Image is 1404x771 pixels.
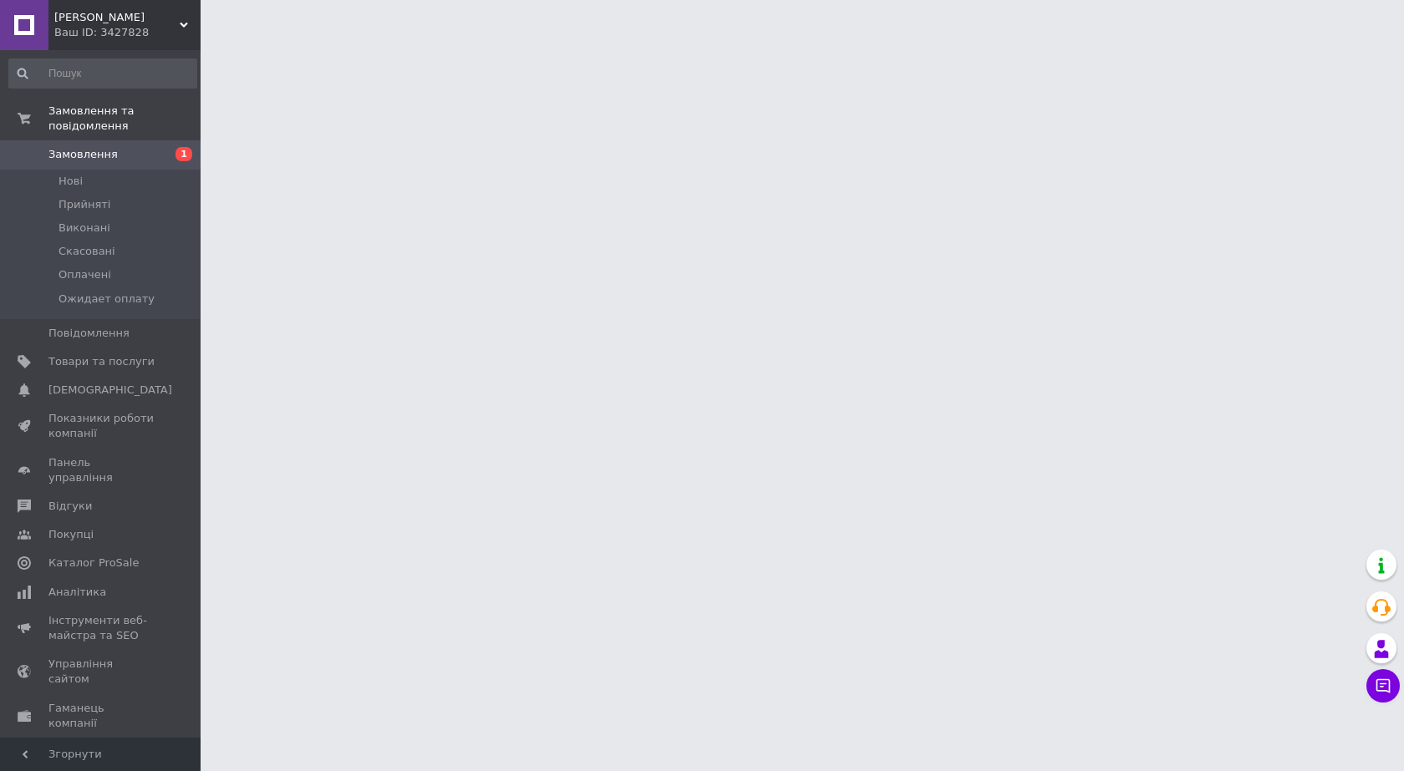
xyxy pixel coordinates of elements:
[1366,669,1400,703] button: Чат з покупцем
[8,58,197,89] input: Пошук
[48,411,155,441] span: Показники роботи компанії
[58,221,110,236] span: Виконані
[48,455,155,485] span: Панель управління
[175,147,192,161] span: 1
[58,197,110,212] span: Прийняті
[48,585,106,600] span: Аналітика
[48,147,118,162] span: Замовлення
[48,383,172,398] span: [DEMOGRAPHIC_DATA]
[58,292,155,307] span: Ожидает оплату
[58,267,111,282] span: Оплачені
[48,326,130,341] span: Повідомлення
[58,174,83,189] span: Нові
[54,10,180,25] span: Іріс Галерея
[48,527,94,542] span: Покупці
[48,657,155,687] span: Управління сайтом
[54,25,201,40] div: Ваш ID: 3427828
[48,499,92,514] span: Відгуки
[48,701,155,731] span: Гаманець компанії
[48,354,155,369] span: Товари та послуги
[58,244,115,259] span: Скасовані
[48,613,155,643] span: Інструменти веб-майстра та SEO
[48,555,139,571] span: Каталог ProSale
[48,104,201,134] span: Замовлення та повідомлення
